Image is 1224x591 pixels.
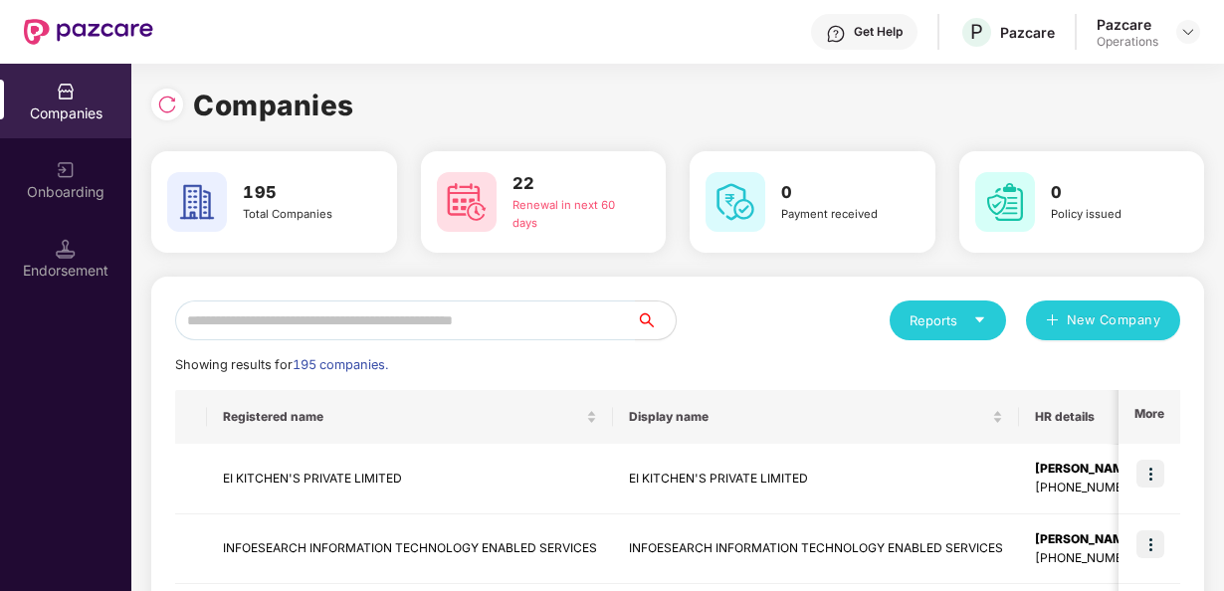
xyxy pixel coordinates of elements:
[706,172,765,232] img: svg+xml;base64,PHN2ZyB4bWxucz0iaHR0cDovL3d3dy53My5vcmcvMjAwMC9zdmciIHdpZHRoPSI2MCIgaGVpZ2h0PSI2MC...
[910,310,986,330] div: Reports
[1136,460,1164,488] img: icon
[243,206,360,224] div: Total Companies
[781,180,899,206] h3: 0
[1067,310,1161,330] span: New Company
[613,390,1019,444] th: Display name
[975,172,1035,232] img: svg+xml;base64,PHN2ZyB4bWxucz0iaHR0cDovL3d3dy53My5vcmcvMjAwMC9zdmciIHdpZHRoPSI2MCIgaGVpZ2h0PSI2MC...
[1097,15,1158,34] div: Pazcare
[1180,24,1196,40] img: svg+xml;base64,PHN2ZyBpZD0iRHJvcGRvd24tMzJ4MzIiIHhtbG5zPSJodHRwOi8vd3d3LnczLm9yZy8yMDAwL3N2ZyIgd2...
[157,95,177,114] img: svg+xml;base64,PHN2ZyBpZD0iUmVsb2FkLTMyeDMyIiB4bWxucz0iaHR0cDovL3d3dy53My5vcmcvMjAwMC9zdmciIHdpZH...
[223,409,582,425] span: Registered name
[1051,180,1168,206] h3: 0
[167,172,227,232] img: svg+xml;base64,PHN2ZyB4bWxucz0iaHR0cDovL3d3dy53My5vcmcvMjAwMC9zdmciIHdpZHRoPSI2MCIgaGVpZ2h0PSI2MC...
[635,312,676,328] span: search
[629,409,988,425] span: Display name
[1136,530,1164,558] img: icon
[293,357,388,372] span: 195 companies.
[1000,23,1055,42] div: Pazcare
[1026,300,1180,340] button: plusNew Company
[24,19,153,45] img: New Pazcare Logo
[973,313,986,326] span: caret-down
[437,172,497,232] img: svg+xml;base64,PHN2ZyB4bWxucz0iaHR0cDovL3d3dy53My5vcmcvMjAwMC9zdmciIHdpZHRoPSI2MCIgaGVpZ2h0PSI2MC...
[207,514,613,585] td: INFOESEARCH INFORMATION TECHNOLOGY ENABLED SERVICES
[826,24,846,44] img: svg+xml;base64,PHN2ZyBpZD0iSGVscC0zMngzMiIgeG1sbnM9Imh0dHA6Ly93d3cudzMub3JnLzIwMDAvc3ZnIiB3aWR0aD...
[613,514,1019,585] td: INFOESEARCH INFORMATION TECHNOLOGY ENABLED SERVICES
[1051,206,1168,224] div: Policy issued
[1097,34,1158,50] div: Operations
[207,390,613,444] th: Registered name
[56,82,76,101] img: svg+xml;base64,PHN2ZyBpZD0iQ29tcGFuaWVzIiB4bWxucz0iaHR0cDovL3d3dy53My5vcmcvMjAwMC9zdmciIHdpZHRoPS...
[56,160,76,180] img: svg+xml;base64,PHN2ZyB3aWR0aD0iMjAiIGhlaWdodD0iMjAiIHZpZXdCb3g9IjAgMCAyMCAyMCIgZmlsbD0ibm9uZSIgeG...
[175,357,388,372] span: Showing results for
[1119,390,1180,444] th: More
[512,197,630,232] div: Renewal in next 60 days
[243,180,360,206] h3: 195
[635,300,677,340] button: search
[970,20,983,44] span: P
[854,24,903,40] div: Get Help
[613,444,1019,514] td: EI KITCHEN'S PRIVATE LIMITED
[1046,313,1059,329] span: plus
[781,206,899,224] div: Payment received
[207,444,613,514] td: EI KITCHEN'S PRIVATE LIMITED
[56,239,76,259] img: svg+xml;base64,PHN2ZyB3aWR0aD0iMTQuNSIgaGVpZ2h0PSIxNC41IiB2aWV3Qm94PSIwIDAgMTYgMTYiIGZpbGw9Im5vbm...
[512,171,630,197] h3: 22
[193,84,354,127] h1: Companies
